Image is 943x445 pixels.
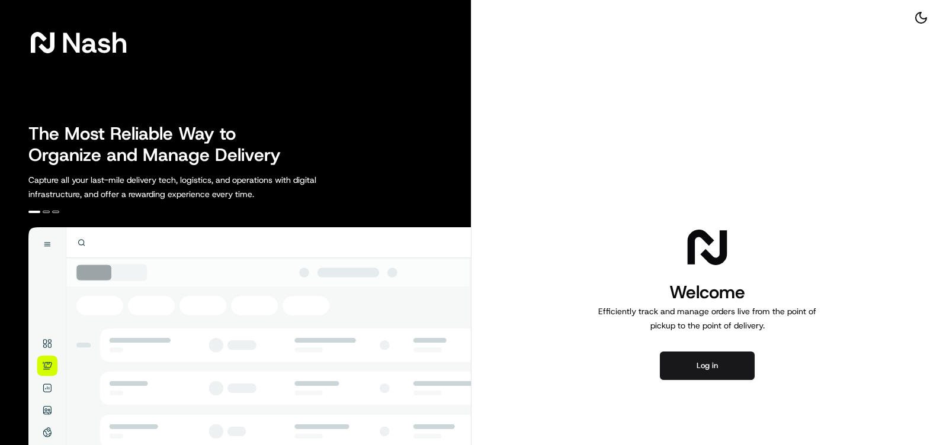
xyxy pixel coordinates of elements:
[594,304,821,333] p: Efficiently track and manage orders live from the point of pickup to the point of delivery.
[660,352,755,380] button: Log in
[62,31,127,54] span: Nash
[28,173,370,201] p: Capture all your last-mile delivery tech, logistics, and operations with digital infrastructure, ...
[594,280,821,304] h1: Welcome
[28,123,294,166] h2: The Most Reliable Way to Organize and Manage Delivery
